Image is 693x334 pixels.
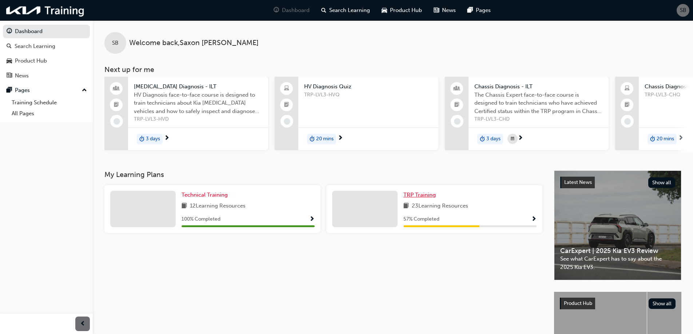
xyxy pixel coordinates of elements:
span: guage-icon [7,28,12,35]
span: duration-icon [650,134,655,144]
a: TRP Training [403,191,439,199]
a: news-iconNews [428,3,462,18]
span: 100 % Completed [182,215,220,224]
span: search-icon [321,6,326,15]
div: News [15,72,29,80]
span: pages-icon [7,87,12,94]
span: CarExpert | 2025 Kia EV3 Review [560,247,675,255]
span: pages-icon [467,6,473,15]
span: up-icon [82,86,87,95]
img: kia-training [4,3,87,18]
span: SB [112,39,119,47]
span: people-icon [114,84,119,93]
a: Product Hub [3,54,90,68]
span: 20 mins [316,135,334,143]
button: Show all [648,177,676,188]
div: Search Learning [15,42,55,51]
a: Dashboard [3,25,90,38]
a: Latest NewsShow allCarExpert | 2025 Kia EV3 ReviewSee what CarExpert has to say about the 2025 Ki... [554,170,681,280]
span: Chassis Diagnosis - ILT [474,83,603,91]
a: Chassis Diagnosis - ILTThe Chassis Expert face-to-face course is designed to train technicians wh... [445,77,609,150]
span: HV Diagnosis Quiz [304,83,433,91]
span: 57 % Completed [403,215,439,224]
button: Pages [3,84,90,97]
span: TRP Training [403,192,436,198]
a: guage-iconDashboard [268,3,315,18]
span: calendar-icon [511,134,514,144]
h3: Next up for me [93,65,693,74]
span: learningRecordVerb_NONE-icon [624,118,631,125]
div: Pages [15,86,30,94]
a: HV Diagnosis QuizTRP-LVL3-HVQduration-icon20 mins [275,77,438,150]
span: duration-icon [310,134,315,144]
span: TRP-LVL3-HVD [134,115,262,124]
span: TRP-LVL3-HVQ [304,91,433,99]
span: guage-icon [274,6,279,15]
span: TRP-LVL3-CHD [474,115,603,124]
a: car-iconProduct Hub [376,3,428,18]
span: booktick-icon [114,100,119,110]
span: Technical Training [182,192,228,198]
span: Product Hub [564,300,592,306]
span: Latest News [564,179,592,185]
span: book-icon [182,202,187,211]
span: search-icon [7,43,12,50]
span: 3 days [486,135,501,143]
span: laptop-icon [625,84,630,93]
span: Show Progress [309,216,315,223]
span: next-icon [518,135,523,142]
span: learningRecordVerb_NONE-icon [284,118,290,125]
span: duration-icon [139,134,144,144]
span: 20 mins [657,135,674,143]
span: duration-icon [480,134,485,144]
span: Welcome back , Saxon [PERSON_NAME] [129,39,259,47]
span: next-icon [164,135,170,142]
button: Show all [649,298,676,309]
span: booktick-icon [454,100,459,110]
span: book-icon [403,202,409,211]
span: See what CarExpert has to say about the 2025 Kia EV3. [560,255,675,271]
span: Product Hub [390,6,422,15]
span: laptop-icon [284,84,289,93]
span: 12 Learning Resources [190,202,246,211]
span: car-icon [382,6,387,15]
a: Technical Training [182,191,231,199]
span: News [442,6,456,15]
button: Show Progress [531,215,537,224]
span: The Chassis Expert face-to-face course is designed to train technicians who have achieved Certifi... [474,91,603,116]
span: learningRecordVerb_NONE-icon [454,118,461,125]
span: next-icon [678,135,684,142]
span: SB [680,6,686,15]
span: [MEDICAL_DATA] Diagnosis - ILT [134,83,262,91]
span: next-icon [338,135,343,142]
span: news-icon [434,6,439,15]
span: people-icon [454,84,459,93]
span: HV Diagnosis face-to-face course is designed to train technicians about Kia [MEDICAL_DATA] vehicl... [134,91,262,116]
span: 3 days [146,135,160,143]
button: Show Progress [309,215,315,224]
div: Product Hub [15,57,47,65]
span: Pages [476,6,491,15]
a: search-iconSearch Learning [315,3,376,18]
span: car-icon [7,58,12,64]
a: [MEDICAL_DATA] Diagnosis - ILTHV Diagnosis face-to-face course is designed to train technicians a... [104,77,268,150]
span: booktick-icon [625,100,630,110]
a: Training Schedule [9,97,90,108]
button: SB [677,4,689,17]
a: Latest NewsShow all [560,177,675,188]
span: Dashboard [282,6,310,15]
a: Product HubShow all [560,298,676,309]
span: booktick-icon [284,100,289,110]
span: 23 Learning Resources [412,202,468,211]
span: learningRecordVerb_NONE-icon [113,118,120,125]
a: News [3,69,90,83]
span: prev-icon [80,319,85,329]
h3: My Learning Plans [104,170,542,179]
span: Show Progress [531,216,537,223]
a: pages-iconPages [462,3,497,18]
span: Search Learning [329,6,370,15]
a: All Pages [9,108,90,119]
span: news-icon [7,73,12,79]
